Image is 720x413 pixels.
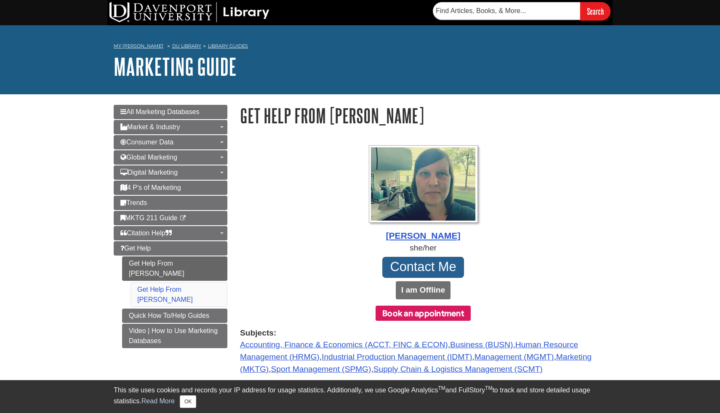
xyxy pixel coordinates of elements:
a: 4 P's of Marketing [114,181,227,195]
strong: Subjects: [240,327,606,339]
a: Supply Chain & Logistics Management (SCMT) [373,365,543,373]
span: Digital Marketing [120,169,178,176]
button: I am Offline [396,281,451,299]
span: Market & Industry [120,123,180,131]
div: , , , , , , , [240,327,606,376]
a: My [PERSON_NAME] [114,43,163,50]
a: Global Marketing [114,150,227,165]
a: DU Library [172,43,201,49]
div: This site uses cookies and records your IP address for usage statistics. Additionally, we use Goo... [114,385,606,408]
sup: TM [438,385,445,391]
span: Global Marketing [120,154,177,161]
sup: TM [485,385,492,391]
a: MKTG 211 Guide [114,211,227,225]
a: Digital Marketing [114,165,227,180]
button: Close [180,395,196,408]
a: Market & Industry [114,120,227,134]
a: Industrial Production Management (IDMT) [322,352,472,361]
a: Citation Help [114,226,227,240]
nav: breadcrumb [114,40,606,54]
a: Read More [141,397,175,405]
form: Searches DU Library's articles, books, and more [433,2,611,20]
div: [PERSON_NAME] [240,229,606,242]
a: Library Guides [208,43,248,49]
a: Marketing Guide [114,53,237,80]
span: MKTG 211 Guide [120,214,178,221]
img: Profile Photo [369,145,478,223]
a: Get Help From [PERSON_NAME] [122,256,227,281]
span: Get Help [120,245,151,252]
span: Citation Help [120,229,172,237]
span: 4 P's of Marketing [120,184,181,191]
span: Trends [120,199,147,206]
a: Sport Management (SPMG) [271,365,371,373]
span: All Marketing Databases [120,108,199,115]
span: Consumer Data [120,139,173,146]
a: Get Help [114,241,227,256]
input: Find Articles, Books, & More... [433,2,580,20]
a: Video | How to Use Marketing Databases [122,324,227,348]
a: Trends [114,196,227,210]
a: Management (MGMT) [475,352,554,361]
a: Quick How To/Help Guides [122,309,227,323]
div: Guide Page Menu [114,105,227,348]
a: Business (BUSN) [450,340,513,349]
button: Book an appointment [376,306,471,321]
i: This link opens in a new window [179,216,187,221]
a: Consumer Data [114,135,227,149]
input: Search [580,2,611,20]
h1: Get Help From [PERSON_NAME] [240,105,606,126]
a: Accounting, Finance & Economics (ACCT, FINC & ECON) [240,340,448,349]
a: Marketing (MKTG) [240,352,592,373]
a: Get Help From [PERSON_NAME] [137,286,193,303]
a: Profile Photo [PERSON_NAME] [240,145,606,242]
a: Contact Me [382,257,464,278]
div: she/her [240,242,606,254]
img: DU Library [109,2,269,22]
a: All Marketing Databases [114,105,227,119]
b: I am Offline [401,285,445,294]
